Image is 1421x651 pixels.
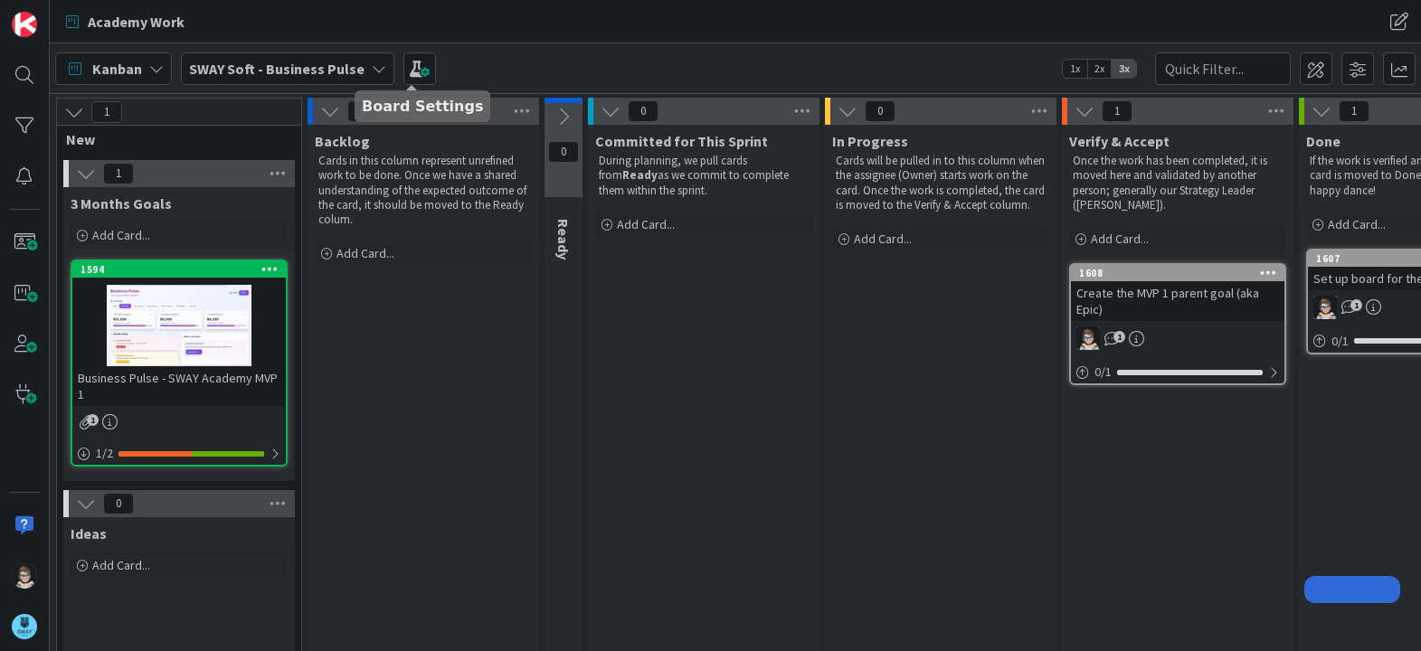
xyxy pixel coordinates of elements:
[617,216,675,232] span: Add Card...
[315,132,370,150] span: Backlog
[1073,154,1283,212] p: Once the work has been completed, it is moved here and validated by another person; generally our...
[66,130,279,148] span: New
[1102,100,1132,122] span: 1
[1079,267,1284,279] div: 1608
[71,194,172,212] span: 3 Months Goals
[347,100,378,122] span: 0
[1071,361,1284,383] div: 0/1
[854,231,912,247] span: Add Card...
[103,493,134,514] span: 0
[103,163,134,184] span: 1
[1069,132,1170,150] span: Verify & Accept
[832,132,908,150] span: In Progress
[1087,60,1112,78] span: 2x
[1350,299,1362,311] span: 1
[72,442,286,465] div: 1/2
[92,58,142,80] span: Kanban
[1328,216,1386,232] span: Add Card...
[628,100,658,122] span: 0
[554,219,573,259] span: Ready
[96,444,113,463] span: 1 / 2
[81,263,286,276] div: 1594
[1313,296,1337,319] img: TP
[548,141,579,163] span: 0
[12,12,37,37] img: Visit kanbanzone.com
[1063,60,1087,78] span: 1x
[1306,132,1340,150] span: Done
[1094,363,1112,382] span: 0 / 1
[1071,326,1284,350] div: TP
[91,101,122,123] span: 1
[362,98,483,115] h5: Board Settings
[87,414,99,426] span: 1
[72,261,286,406] div: 1594Business Pulse - SWAY Academy MVP 1
[1071,281,1284,321] div: Create the MVP 1 parent goal (aka Epic)
[72,261,286,278] div: 1594
[865,100,895,122] span: 0
[1331,332,1349,351] span: 0 / 1
[12,614,37,639] img: avatar
[1076,326,1100,350] img: TP
[72,366,286,406] div: Business Pulse - SWAY Academy MVP 1
[71,259,288,467] a: 1594Business Pulse - SWAY Academy MVP 11/2
[1069,263,1286,385] a: 1608Create the MVP 1 parent goal (aka Epic)TP0/1
[1155,52,1291,85] input: Quick Filter...
[55,5,195,38] a: Academy Work
[12,563,37,589] img: TP
[1071,265,1284,321] div: 1608Create the MVP 1 parent goal (aka Epic)
[599,154,809,198] p: During planning, we pull cards from as we commit to complete them within the sprint.
[92,557,150,573] span: Add Card...
[1113,331,1125,343] span: 1
[1091,231,1149,247] span: Add Card...
[1339,100,1369,122] span: 1
[1071,265,1284,281] div: 1608
[189,60,365,78] b: SWAY Soft - Business Pulse
[336,245,394,261] span: Add Card...
[622,167,658,183] strong: Ready
[836,154,1046,212] p: Cards will be pulled in to this column when the assignee (Owner) starts work on the card. Once th...
[92,227,150,243] span: Add Card...
[318,154,528,227] p: Cards in this column represent unrefined work to be done. Once we have a shared understanding of ...
[1112,60,1136,78] span: 3x
[71,524,107,542] span: Ideas
[88,11,185,33] span: Academy Work
[595,132,768,150] span: Committed for This Sprint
